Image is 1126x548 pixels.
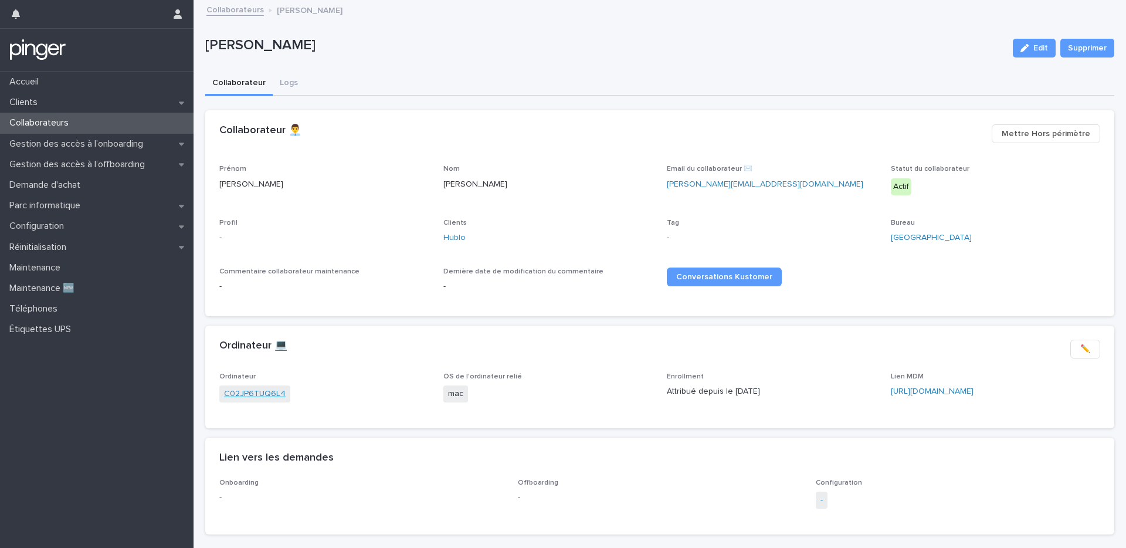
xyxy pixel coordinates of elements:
span: Dernière date de modification du commentaire [443,268,603,275]
p: [PERSON_NAME] [205,37,1003,54]
p: Réinitialisation [5,242,76,253]
span: ✏️ [1080,343,1090,355]
a: [URL][DOMAIN_NAME] [891,387,974,395]
p: - [219,232,429,244]
p: - [219,280,429,293]
span: Bureau [891,219,915,226]
p: Téléphones [5,303,67,314]
p: [PERSON_NAME] [443,178,653,191]
a: - [820,494,823,506]
span: Lien MDM [891,373,924,380]
span: Nom [443,165,460,172]
h2: Lien vers les demandes [219,452,334,465]
p: - [443,280,653,293]
p: - [518,492,802,504]
span: Supprimer [1068,42,1107,54]
button: Collaborateur [205,72,273,96]
p: - [219,492,504,504]
a: Hublo [443,232,466,244]
a: [GEOGRAPHIC_DATA] [891,232,972,244]
p: Parc informatique [5,200,90,211]
a: [PERSON_NAME][EMAIL_ADDRESS][DOMAIN_NAME] [667,180,863,188]
span: Ordinateur [219,373,256,380]
a: C02JP6TUQ6L4 [224,388,286,400]
h2: Collaborateur 👨‍💼 [219,124,301,137]
button: Mettre Hors périmètre [992,124,1100,143]
span: Conversations Kustomer [676,273,772,281]
span: Prénom [219,165,246,172]
p: Demande d'achat [5,180,90,191]
a: Conversations Kustomer [667,268,782,286]
span: mac [443,385,468,402]
span: Profil [219,219,238,226]
p: Collaborateurs [5,117,78,128]
span: Mettre Hors périmètre [1002,128,1090,140]
span: Edit [1033,44,1048,52]
p: [PERSON_NAME] [219,178,429,191]
p: - [667,232,877,244]
p: Attribué depuis le [DATE] [667,385,877,398]
img: mTgBEunGTSyRkCgitkcU [9,38,66,62]
a: Collaborateurs [206,2,264,16]
div: Actif [891,178,911,195]
p: Accueil [5,76,48,87]
p: Configuration [5,221,73,232]
p: Étiquettes UPS [5,324,80,335]
button: ✏️ [1070,340,1100,358]
span: Email du collaborateur ✉️ [667,165,752,172]
span: Enrollment [667,373,704,380]
span: OS de l'ordinateur relié [443,373,522,380]
span: Commentaire collaborateur maintenance [219,268,359,275]
p: [PERSON_NAME] [277,3,342,16]
span: Onboarding [219,479,259,486]
span: Configuration [816,479,862,486]
button: Edit [1013,39,1056,57]
p: Gestion des accès à l’onboarding [5,138,152,150]
span: Clients [443,219,467,226]
span: Statut du collaborateur [891,165,969,172]
button: Logs [273,72,305,96]
p: Maintenance 🆕 [5,283,84,294]
span: Tag [667,219,679,226]
button: Supprimer [1060,39,1114,57]
span: Offboarding [518,479,558,486]
p: Gestion des accès à l’offboarding [5,159,154,170]
h2: Ordinateur 💻 [219,340,287,353]
p: Clients [5,97,47,108]
p: Maintenance [5,262,70,273]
